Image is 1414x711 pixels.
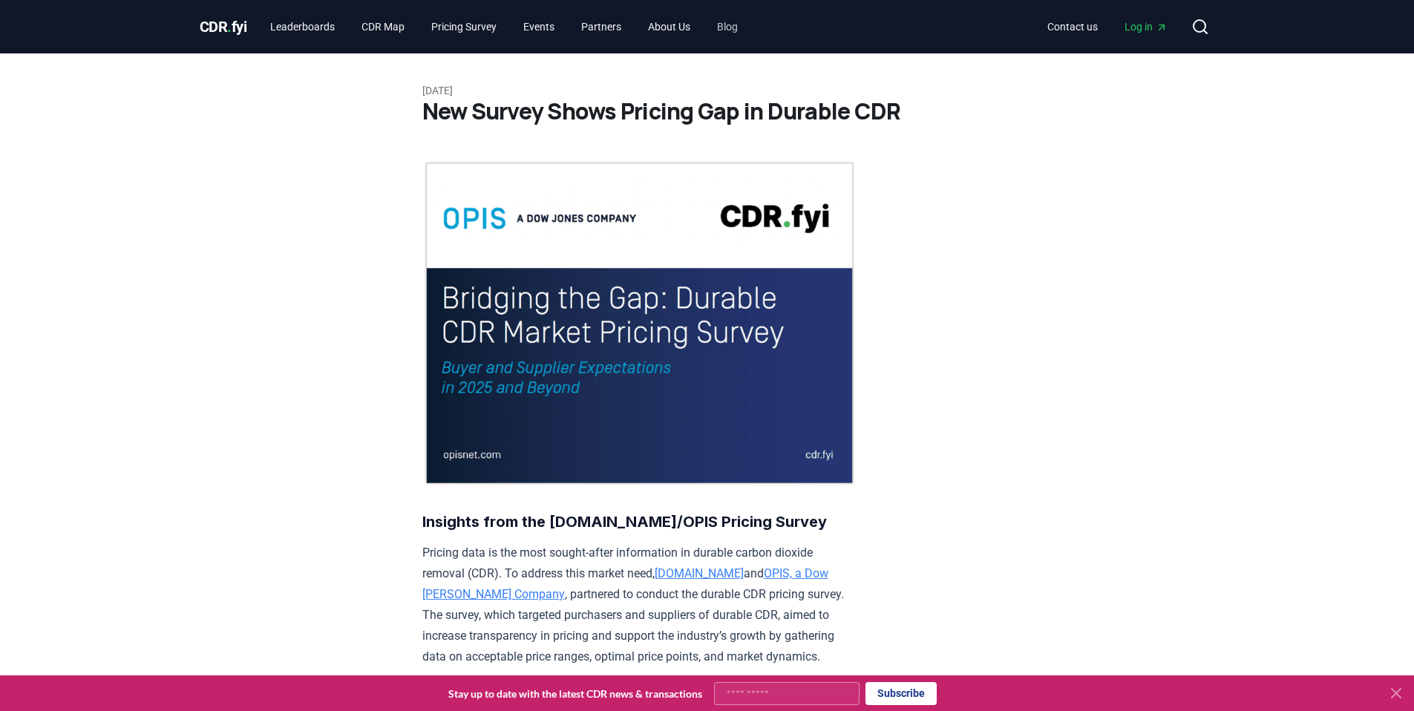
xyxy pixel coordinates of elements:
a: Partners [569,13,633,40]
p: Pricing data is the most sought-after information in durable carbon dioxide removal (CDR). To add... [422,543,857,667]
a: Leaderboards [258,13,347,40]
a: Events [511,13,566,40]
a: Blog [705,13,750,40]
p: [DATE] [422,83,992,98]
span: CDR fyi [200,18,247,36]
span: Log in [1125,19,1168,34]
a: Contact us [1035,13,1110,40]
a: About Us [636,13,702,40]
strong: Insights from the [DOMAIN_NAME]/OPIS Pricing Survey [422,513,827,531]
nav: Main [258,13,750,40]
a: CDR Map [350,13,416,40]
a: Pricing Survey [419,13,508,40]
h1: New Survey Shows Pricing Gap in Durable CDR [422,98,992,125]
a: OPIS, a Dow [PERSON_NAME] Company [422,566,828,601]
img: blog post image [422,160,857,486]
a: Log in [1113,13,1179,40]
span: . [227,18,232,36]
nav: Main [1035,13,1179,40]
a: CDR.fyi [200,16,247,37]
a: [DOMAIN_NAME] [655,566,744,580]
